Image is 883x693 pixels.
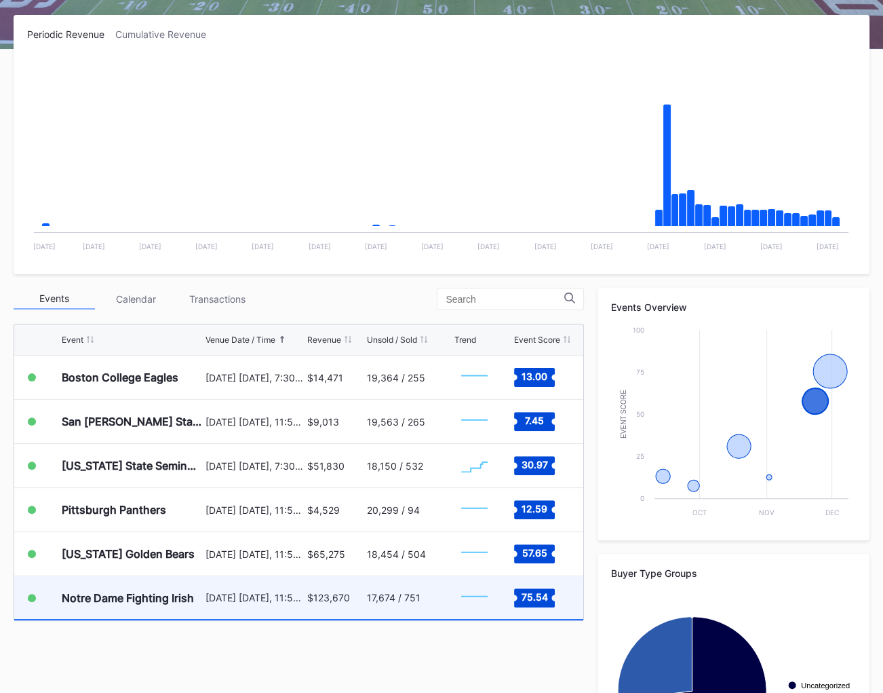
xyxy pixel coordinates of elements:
text: 7.45 [525,415,544,426]
text: [DATE] [760,242,783,250]
div: Notre Dame Fighting Irish [62,591,194,605]
div: $9,013 [307,416,339,428]
div: Calendar [95,288,176,310]
div: [US_STATE] State Seminoles [62,459,202,472]
text: 57.65 [522,547,547,559]
text: [DATE] [82,242,104,250]
text: [DATE] [534,242,557,250]
div: 19,563 / 265 [367,416,425,428]
div: Event Score [514,335,560,345]
text: [DATE] [817,242,839,250]
div: Revenue [307,335,341,345]
div: San [PERSON_NAME] State Spartans [62,415,202,428]
div: [DATE] [DATE], 11:59PM [205,416,304,428]
text: [DATE] [195,242,218,250]
text: Oct [693,508,707,517]
div: 19,364 / 255 [367,372,425,383]
svg: Chart title [454,493,494,527]
text: [DATE] [252,242,274,250]
text: [DATE] [309,242,331,250]
div: Unsold / Sold [367,335,417,345]
div: 18,454 / 504 [367,548,426,560]
text: [DATE] [421,242,444,250]
div: Periodic Revenue [27,29,115,40]
div: Pittsburgh Panthers [62,503,166,517]
text: 50 [636,410,644,418]
text: [DATE] [477,242,500,250]
svg: Chart title [454,537,494,571]
input: Search [446,294,564,305]
div: $4,529 [307,504,340,516]
div: Buyer Type Groups [611,567,856,579]
div: [DATE] [DATE], 11:59PM [205,592,304,603]
div: Event [62,335,83,345]
text: 0 [640,494,644,502]
div: Events [14,288,95,310]
div: Venue Date / Time [205,335,275,345]
text: [DATE] [647,242,669,250]
svg: Chart title [454,581,494,615]
text: 13.00 [522,371,547,382]
text: 30.97 [521,459,547,470]
div: [US_STATE] Golden Bears [62,547,195,561]
text: 12.59 [522,503,547,514]
text: 75.54 [521,591,547,602]
div: Cumulative Revenue [115,29,217,40]
div: $14,471 [307,372,343,383]
svg: Chart title [611,323,855,527]
text: [DATE] [33,242,56,250]
div: Trend [454,335,476,345]
text: [DATE] [365,242,387,250]
div: [DATE] [DATE], 11:59PM [205,548,304,560]
svg: Chart title [454,405,494,438]
div: $123,670 [307,592,350,603]
text: 100 [633,326,644,334]
div: 20,299 / 94 [367,504,420,516]
div: Boston College Eagles [62,371,178,384]
text: Nov [760,508,775,517]
div: Transactions [176,288,258,310]
div: [DATE] [DATE], 7:30PM [205,460,304,472]
text: Dec [825,508,839,517]
svg: Chart title [454,360,494,394]
text: 75 [636,368,644,376]
div: 17,674 / 751 [367,592,420,603]
div: $51,830 [307,460,345,472]
text: 25 [636,452,644,460]
div: [DATE] [DATE], 11:59PM [205,504,304,516]
text: [DATE] [591,242,613,250]
text: Event Score [620,390,627,438]
div: Events Overview [611,301,856,313]
div: $65,275 [307,548,345,560]
svg: Chart title [27,57,855,261]
svg: Chart title [454,449,494,483]
text: [DATE] [139,242,161,250]
text: [DATE] [703,242,726,250]
div: [DATE] [DATE], 7:30PM [205,372,304,383]
div: 18,150 / 532 [367,460,423,472]
text: Uncategorized [801,681,850,690]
